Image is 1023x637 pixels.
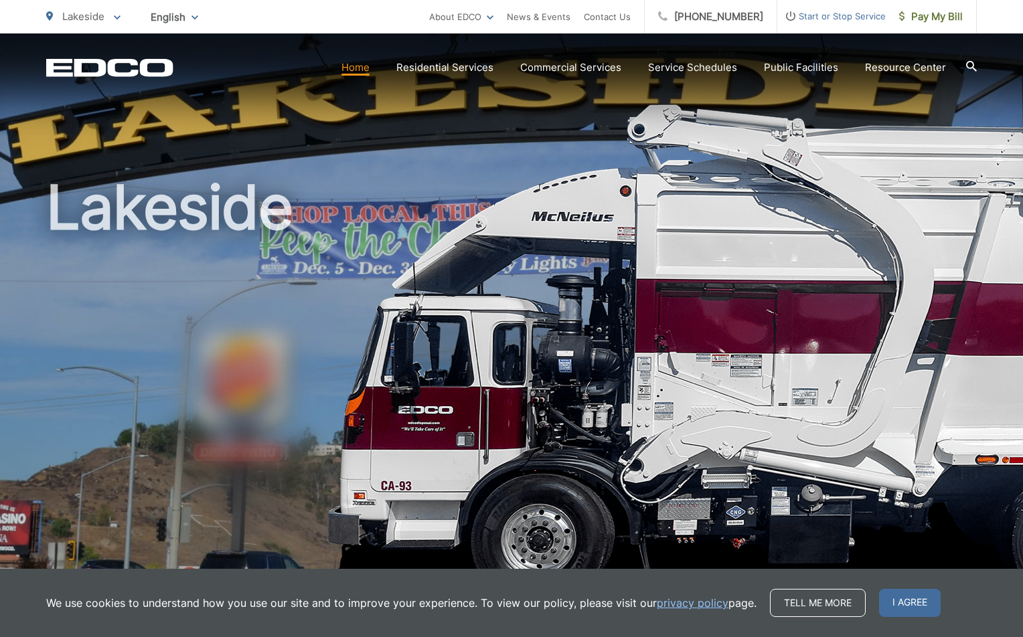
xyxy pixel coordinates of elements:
a: Commercial Services [520,60,621,76]
span: English [141,5,208,29]
a: Contact Us [584,9,631,25]
a: News & Events [507,9,570,25]
a: privacy policy [657,595,728,611]
span: I agree [879,589,941,617]
a: Home [341,60,370,76]
a: Tell me more [770,589,866,617]
a: Service Schedules [648,60,737,76]
a: Residential Services [396,60,493,76]
a: Public Facilities [764,60,838,76]
p: We use cookies to understand how you use our site and to improve your experience. To view our pol... [46,595,757,611]
a: Resource Center [865,60,946,76]
span: Lakeside [62,10,104,23]
a: About EDCO [429,9,493,25]
span: Pay My Bill [899,9,963,25]
a: EDCD logo. Return to the homepage. [46,58,173,77]
h1: Lakeside [46,174,977,598]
